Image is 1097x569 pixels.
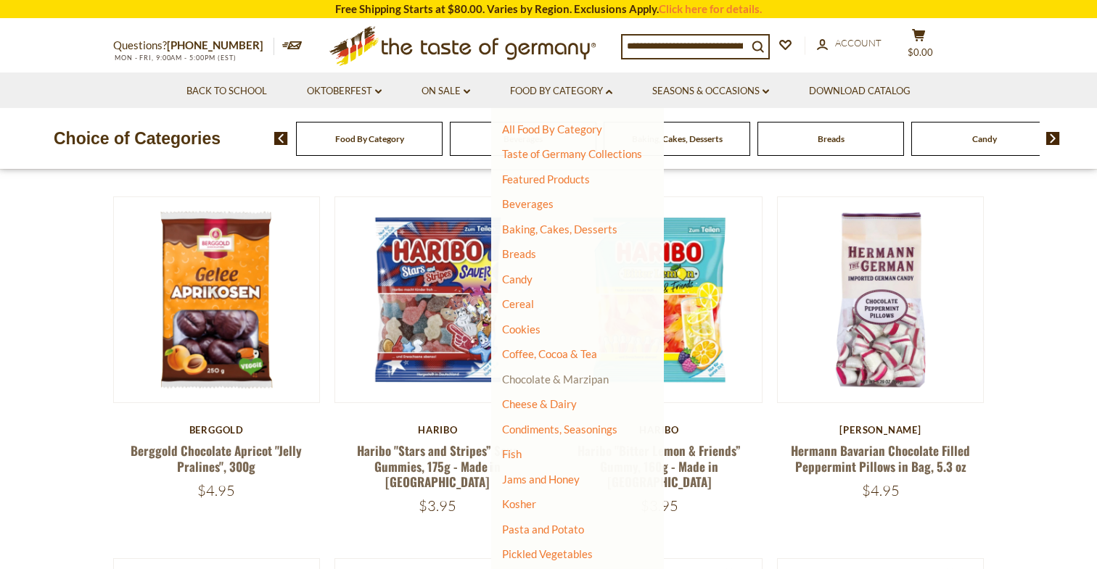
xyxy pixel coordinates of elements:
[131,441,302,475] a: Berggold Chocolate Apricot "Jelly Pralines", 300g
[422,83,470,99] a: On Sale
[502,197,554,210] a: Beverages
[502,323,541,336] a: Cookies
[307,83,382,99] a: Oktoberfest
[502,423,617,436] a: Condiments, Seasonings
[502,497,536,510] a: Kosher
[791,441,970,475] a: Hermann Bavarian Chocolate Filled Peppermint Pillows in Bag, 5.3 oz
[817,36,882,51] a: Account
[167,38,263,51] a: [PHONE_NUMBER]
[897,28,940,65] button: $0.00
[113,36,274,55] p: Questions?
[419,497,456,515] span: $3.95
[335,133,404,144] a: Food By Category
[502,397,577,410] a: Cheese & Dairy
[908,46,933,58] span: $0.00
[972,133,997,144] a: Candy
[652,83,769,99] a: Seasons & Occasions
[335,197,541,402] img: Haribo "Stars and Stripes” Sour Gummies, 175g - Made in Germany
[274,132,288,145] img: previous arrow
[777,424,984,436] div: [PERSON_NAME]
[502,147,642,160] a: Taste of Germany Collections
[197,481,235,499] span: $4.95
[113,54,237,62] span: MON - FRI, 9:00AM - 5:00PM (EST)
[334,424,541,436] div: Haribo
[502,523,584,536] a: Pasta and Potato
[357,441,518,491] a: Haribo "Stars and Stripes” Sour Gummies, 175g - Made in [GEOGRAPHIC_DATA]
[632,133,723,144] a: Baking, Cakes, Desserts
[1046,132,1060,145] img: next arrow
[862,481,900,499] span: $4.95
[659,2,762,15] a: Click here for details.
[502,273,533,286] a: Candy
[502,373,609,386] a: Chocolate & Marzipan
[502,247,536,260] a: Breads
[502,447,522,460] a: Fish
[502,122,602,136] a: All Food By Category
[502,173,590,186] a: Featured Products
[835,37,882,49] span: Account
[778,197,983,402] img: Hermann Bavarian Chocolate Filled Peppermint Pillows in Bag, 5.3 oz
[502,473,580,486] a: Jams and Honey
[510,83,612,99] a: Food By Category
[502,347,597,360] a: Coffee, Cocoa & Tea
[502,223,617,236] a: Baking, Cakes, Desserts
[809,83,911,99] a: Download Catalog
[502,547,593,560] a: Pickled Vegetables
[186,83,267,99] a: Back to School
[113,424,320,436] div: Berggold
[818,133,845,144] a: Breads
[114,197,319,402] img: Berggold Chocolate Apricot "Jelly Pralines", 300g
[502,297,534,310] a: Cereal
